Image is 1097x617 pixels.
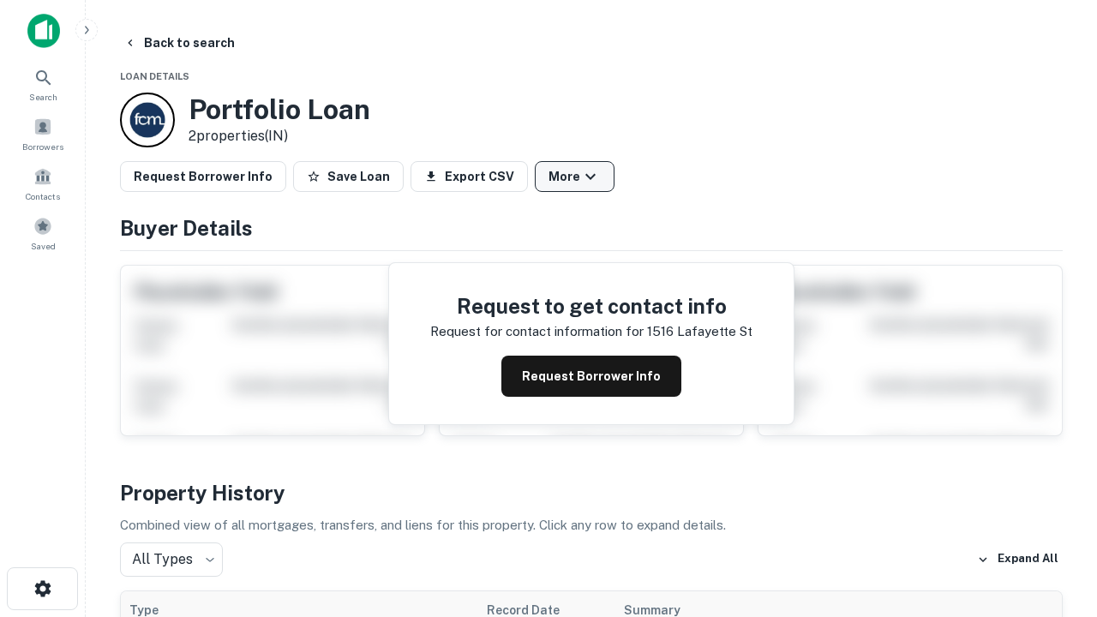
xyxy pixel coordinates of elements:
span: Saved [31,239,56,253]
p: Request for contact information for [430,321,644,342]
div: All Types [120,542,223,577]
p: 1516 lafayette st [647,321,752,342]
img: capitalize-icon.png [27,14,60,48]
h4: Property History [120,477,1063,508]
p: Combined view of all mortgages, transfers, and liens for this property. Click any row to expand d... [120,515,1063,536]
button: Request Borrower Info [501,356,681,397]
p: 2 properties (IN) [189,126,370,147]
h4: Buyer Details [120,213,1063,243]
a: Contacts [5,160,81,207]
button: Export CSV [411,161,528,192]
iframe: Chat Widget [1011,425,1097,507]
a: Saved [5,210,81,256]
a: Borrowers [5,111,81,157]
button: Save Loan [293,161,404,192]
button: Expand All [973,547,1063,572]
button: Back to search [117,27,242,58]
span: Loan Details [120,71,189,81]
a: Search [5,61,81,107]
span: Borrowers [22,140,63,153]
span: Contacts [26,189,60,203]
span: Search [29,90,57,104]
h4: Request to get contact info [430,291,752,321]
h3: Portfolio Loan [189,93,370,126]
button: More [535,161,614,192]
button: Request Borrower Info [120,161,286,192]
